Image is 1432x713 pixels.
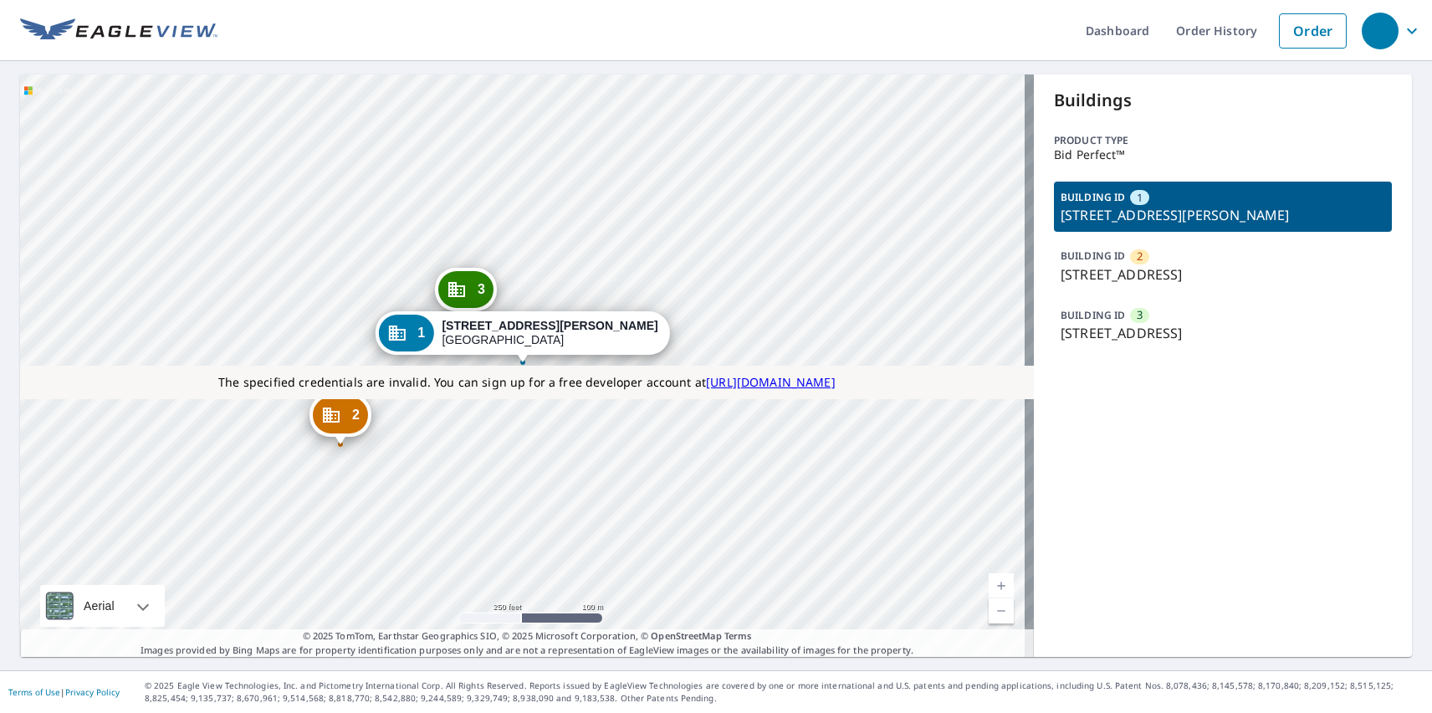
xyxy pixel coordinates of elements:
[1061,323,1385,343] p: [STREET_ADDRESS]
[375,311,669,363] div: Dropped pin, building 1, Commercial property, 600 Davis St Austin, TX 78701
[8,687,120,697] p: |
[309,393,371,445] div: Dropped pin, building 2, Commercial property, 78 Trinity St Austin, TX 78701
[79,585,120,627] div: Aerial
[1054,148,1392,162] p: Bid Perfect™
[1137,190,1143,206] span: 1
[1061,249,1125,263] p: BUILDING ID
[417,326,425,339] span: 1
[442,319,657,332] strong: [STREET_ADDRESS][PERSON_NAME]
[435,268,497,320] div: Dropped pin, building 3, Commercial property, 503 Willow St Austin, TX 78701
[1137,307,1143,323] span: 3
[1061,205,1385,225] p: [STREET_ADDRESS][PERSON_NAME]
[478,283,485,295] span: 3
[40,585,165,627] div: Aerial
[1054,133,1392,148] p: Product type
[989,598,1014,623] a: Current Level 17, Zoom Out
[1061,264,1385,285] p: [STREET_ADDRESS]
[352,408,360,421] span: 2
[651,629,721,642] a: OpenStreetMap
[1054,88,1392,113] p: Buildings
[1061,190,1125,204] p: BUILDING ID
[20,18,217,44] img: EV Logo
[1137,249,1143,264] span: 2
[20,366,1034,399] div: The specified credentials are invalid. You can sign up for a free developer account at http://www...
[145,680,1424,705] p: © 2025 Eagle View Technologies, Inc. and Pictometry International Corp. All Rights Reserved. Repo...
[989,573,1014,598] a: Current Level 17, Zoom In
[1279,13,1347,49] a: Order
[20,629,1034,657] p: Images provided by Bing Maps are for property identification purposes only and are not a represen...
[706,374,836,390] a: [URL][DOMAIN_NAME]
[8,686,60,698] a: Terms of Use
[303,629,752,644] span: © 2025 TomTom, Earthstar Geographics SIO, © 2025 Microsoft Corporation, ©
[724,629,752,642] a: Terms
[20,366,1034,399] div: The specified credentials are invalid. You can sign up for a free developer account at
[442,319,657,347] div: [GEOGRAPHIC_DATA]
[1061,308,1125,322] p: BUILDING ID
[65,686,120,698] a: Privacy Policy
